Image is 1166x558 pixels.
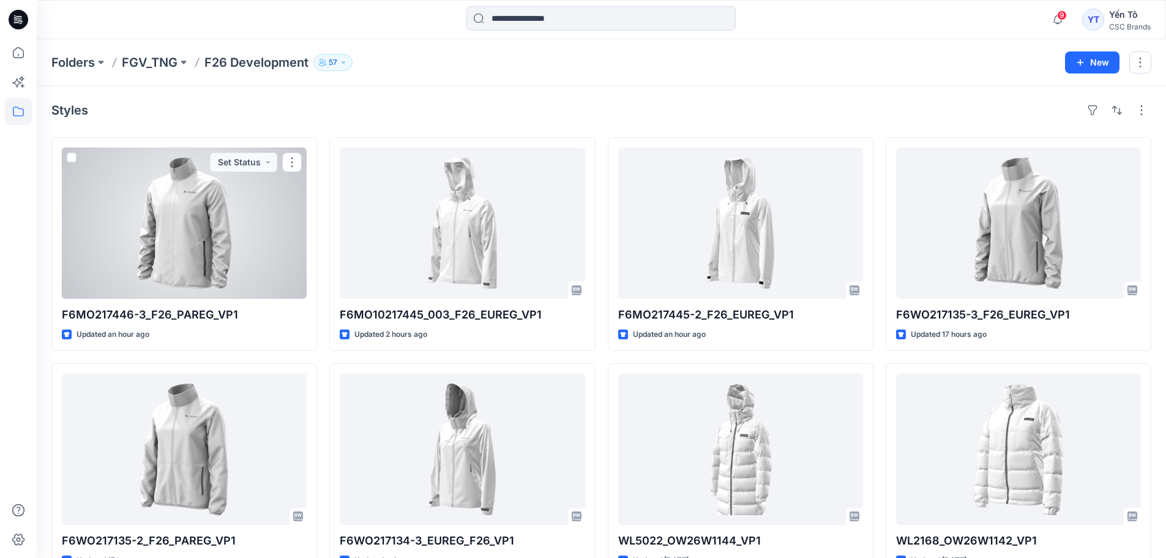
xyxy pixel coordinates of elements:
button: 57 [313,54,353,71]
p: Updated an hour ago [77,328,149,341]
p: F6MO10217445_003_F26_EUREG_VP1 [340,306,585,323]
div: YT [1082,9,1104,31]
a: F6MO217446-3_F26_PAREG_VP1 [62,148,307,299]
p: F6WO217135-3_F26_EUREG_VP1 [896,306,1141,323]
a: FGV_TNG [122,54,178,71]
p: WL5022_OW26W1144_VP1 [618,532,863,549]
p: Updated 17 hours ago [911,328,987,341]
span: 9 [1057,10,1067,20]
a: Folders [51,54,95,71]
p: F6MO217446-3_F26_PAREG_VP1 [62,306,307,323]
a: F6WO217135-3_F26_EUREG_VP1 [896,148,1141,299]
p: WL2168_OW26W1142_VP1 [896,532,1141,549]
a: F6WO217135-2_F26_PAREG_VP1 [62,374,307,525]
a: WL5022_OW26W1144_VP1 [618,374,863,525]
button: New [1065,51,1119,74]
h4: Styles [51,103,88,118]
p: F6WO217135-2_F26_PAREG_VP1 [62,532,307,549]
p: Updated an hour ago [633,328,706,341]
a: F6MO217445-2_F26_EUREG_VP1 [618,148,863,299]
a: F6MO10217445_003_F26_EUREG_VP1 [340,148,585,299]
div: CSC Brands [1109,22,1151,31]
p: 57 [329,56,337,69]
p: Updated 2 hours ago [354,328,427,341]
p: F26 Development [204,54,308,71]
a: F6WO217134-3_EUREG_F26_VP1 [340,374,585,525]
div: Yến Tô [1109,7,1151,22]
p: F6WO217134-3_EUREG_F26_VP1 [340,532,585,549]
p: F6MO217445-2_F26_EUREG_VP1 [618,306,863,323]
a: WL2168_OW26W1142_VP1 [896,374,1141,525]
